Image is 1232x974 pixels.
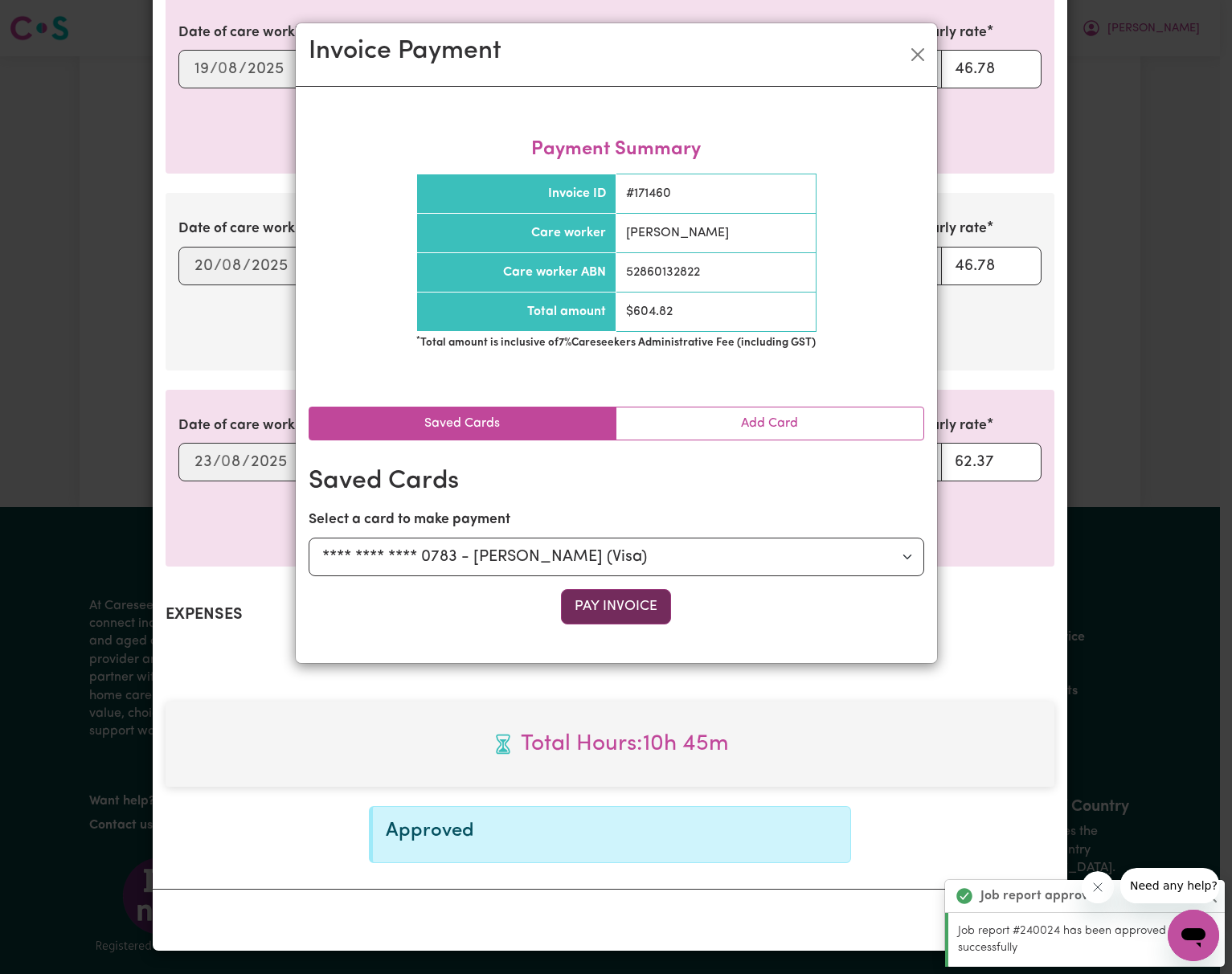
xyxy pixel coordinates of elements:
a: Saved Cards [309,407,616,440]
p: Job report #240024 has been approved successfully [958,923,1215,957]
h2: Invoice Payment [309,36,501,67]
caption: Payment Summary [416,125,817,174]
th: Care worker ABN [416,253,616,293]
td: $ 604.82 [616,293,817,332]
iframe: Message from company [1120,868,1219,903]
th: Invoice ID [416,174,616,214]
a: Add Card [616,407,923,440]
strong: Job report approved [980,886,1103,906]
td: Total amount is inclusive of 7 % Careseekers Administrative Fee (including GST) [416,332,816,355]
h2: Saved Cards [309,466,924,497]
td: # 171460 [616,174,817,214]
th: Care worker [416,214,616,253]
td: 52860132822 [616,253,817,293]
button: Pay Invoice [561,589,671,624]
label: Select a card to make payment [309,510,510,530]
button: Close [905,42,931,68]
iframe: Button to launch messaging window [1168,910,1219,961]
th: Total amount [416,293,616,332]
td: [PERSON_NAME] [616,214,817,253]
iframe: Close message [1082,871,1114,903]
